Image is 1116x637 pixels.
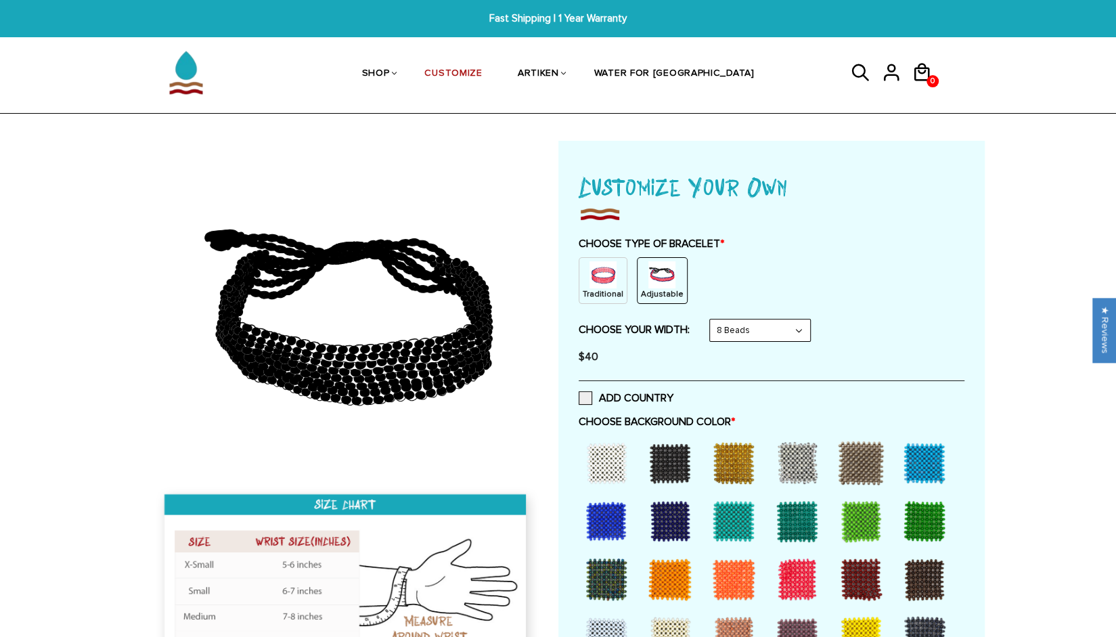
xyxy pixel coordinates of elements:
div: Light Orange [642,552,703,606]
div: String [637,257,688,304]
div: Red [769,552,830,606]
div: Click to open Judge.me floating reviews tab [1093,298,1116,362]
a: SHOP [362,39,390,109]
a: ARTIKEN [518,39,559,109]
p: Adjustable [641,288,684,300]
a: WATER FOR [GEOGRAPHIC_DATA] [594,39,755,109]
div: Kenya Green [897,493,958,548]
img: imgboder_100x.png [579,204,621,223]
div: Non String [579,257,627,304]
p: Traditional [583,288,623,300]
div: Turquoise [706,493,767,548]
div: Teal [769,493,830,548]
span: 0 [927,71,938,91]
img: string.PNG [648,261,675,288]
div: Bush Blue [579,493,640,548]
a: 0 [912,87,942,89]
span: Fast Shipping | 1 Year Warranty [343,11,774,26]
a: CUSTOMIZE [424,39,482,109]
div: Sky Blue [897,435,958,489]
div: White [579,435,640,489]
div: Orange [706,552,767,606]
div: Maroon [833,552,894,606]
label: CHOOSE YOUR WIDTH: [579,323,690,336]
div: Dark Blue [642,493,703,548]
div: Grey [833,435,894,489]
div: Silver [769,435,830,489]
span: $40 [579,350,598,364]
label: ADD COUNTRY [579,391,673,405]
h1: Customize Your Own [579,168,964,204]
img: non-string.png [589,261,617,288]
div: Light Green [833,493,894,548]
div: Gold [706,435,767,489]
label: CHOOSE TYPE OF BRACELET [579,237,964,250]
div: Peacock [579,552,640,606]
div: Brown [897,552,958,606]
div: Black [642,435,703,489]
label: CHOOSE BACKGROUND COLOR [579,415,964,429]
